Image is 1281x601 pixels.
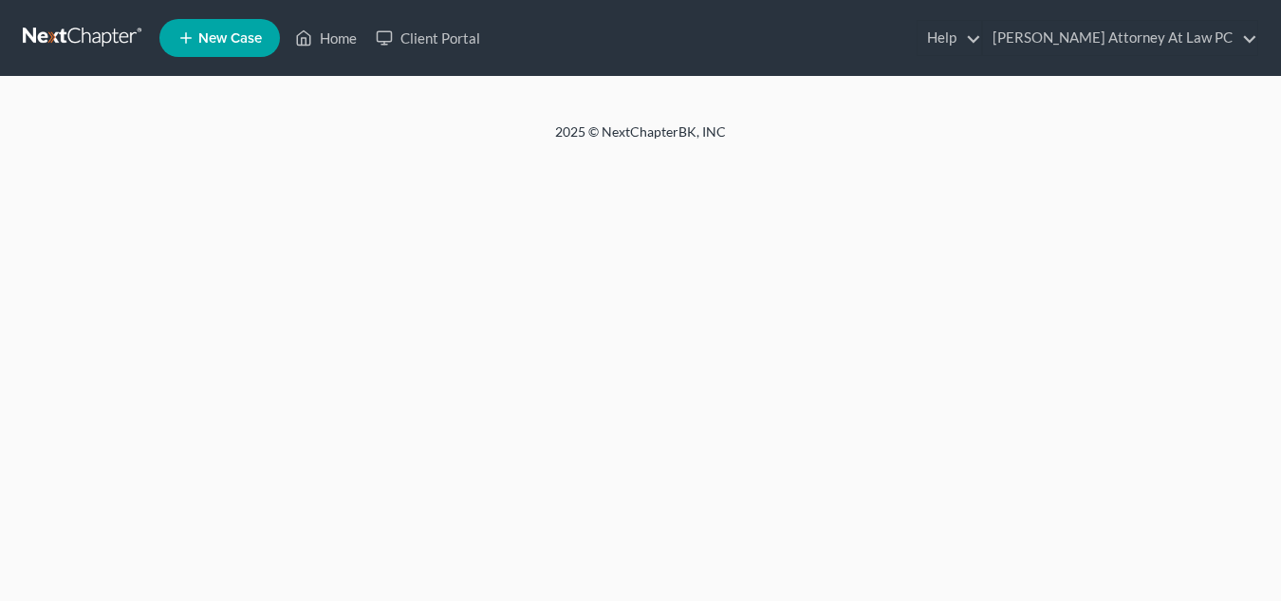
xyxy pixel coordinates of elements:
a: Help [918,21,981,55]
div: 2025 © NextChapterBK, INC [100,122,1181,157]
a: Client Portal [366,21,490,55]
new-legal-case-button: New Case [159,19,280,57]
a: Home [286,21,366,55]
a: [PERSON_NAME] Attorney At Law PC [983,21,1257,55]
